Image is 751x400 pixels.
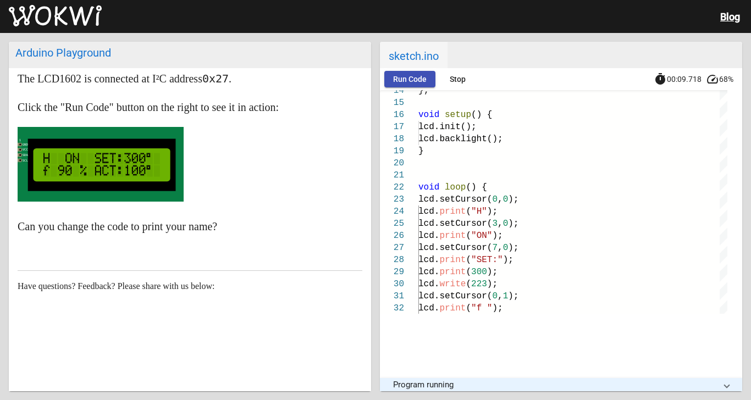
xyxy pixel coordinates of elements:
[418,279,439,289] span: lcd.
[471,255,503,265] span: "SET:"
[471,231,492,241] span: "ON"
[380,109,404,121] div: 16
[380,42,448,68] span: sketch.ino
[508,195,518,204] span: );
[418,110,439,120] span: void
[439,255,466,265] span: print
[380,193,404,205] div: 23
[440,71,475,87] button: Stop
[706,73,719,86] mat-icon: speed
[439,231,466,241] span: print
[492,243,498,253] span: 7
[380,97,404,109] div: 15
[418,182,439,192] span: void
[439,303,466,313] span: print
[418,219,492,229] span: lcd.setCursor(
[498,219,503,229] span: ,
[466,267,471,277] span: (
[503,243,509,253] span: 0
[439,279,466,289] span: write
[380,278,404,290] div: 30
[503,195,509,204] span: 0
[380,133,404,145] div: 18
[654,73,667,86] mat-icon: timer
[508,219,518,229] span: );
[384,71,435,87] button: Run Code
[471,110,492,120] span: () {
[471,279,487,289] span: 223
[380,169,404,181] div: 21
[418,231,439,241] span: lcd.
[498,243,503,253] span: ,
[667,75,702,84] span: 00:09.718
[380,266,404,278] div: 29
[380,181,404,193] div: 22
[471,207,487,216] span: "H"
[466,255,471,265] span: (
[487,267,498,277] span: );
[439,207,466,216] span: print
[380,242,404,254] div: 27
[471,303,492,313] span: "f "
[492,219,498,229] span: 3
[15,46,365,59] div: Arduino Playground
[508,291,518,301] span: );
[380,157,404,169] div: 20
[418,134,503,144] span: lcd.backlight();
[503,219,509,229] span: 0
[18,70,362,87] p: The LCD1602 is connected at I²C address .
[508,243,518,253] span: );
[466,279,471,289] span: (
[9,5,102,27] img: Wokwi
[492,195,498,204] span: 0
[393,75,427,84] span: Run Code
[445,110,471,120] span: setup
[380,254,404,266] div: 28
[380,218,404,230] div: 25
[492,291,498,301] span: 0
[418,195,492,204] span: lcd.setCursor(
[380,121,404,133] div: 17
[418,255,439,265] span: lcd.
[471,267,487,277] span: 300
[450,75,466,84] span: Stop
[418,207,439,216] span: lcd.
[498,195,503,204] span: ,
[380,290,404,302] div: 31
[466,231,471,241] span: (
[503,255,513,265] span: );
[418,146,424,156] span: }
[492,303,502,313] span: );
[393,380,716,390] mat-panel-title: Program running
[380,230,404,242] div: 26
[418,291,492,301] span: lcd.setCursor(
[418,303,439,313] span: lcd.
[487,279,498,289] span: );
[18,98,362,116] p: Click the "Run Code" button on the right to see it in action:
[418,243,492,253] span: lcd.setCursor(
[418,267,439,277] span: lcd.
[380,302,404,314] div: 32
[380,145,404,157] div: 19
[466,303,471,313] span: (
[380,205,404,218] div: 24
[418,122,477,132] span: lcd.init();
[380,378,742,391] mat-expansion-panel-header: Program running
[18,218,362,235] p: Can you change the code to print your name?
[445,182,466,192] span: loop
[439,267,466,277] span: print
[466,182,487,192] span: () {
[503,291,509,301] span: 1
[492,231,502,241] span: );
[202,72,229,85] code: 0x27
[466,207,471,216] span: (
[487,207,498,216] span: );
[498,291,503,301] span: ,
[18,281,215,291] span: Have questions? Feedback? Please share with us below:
